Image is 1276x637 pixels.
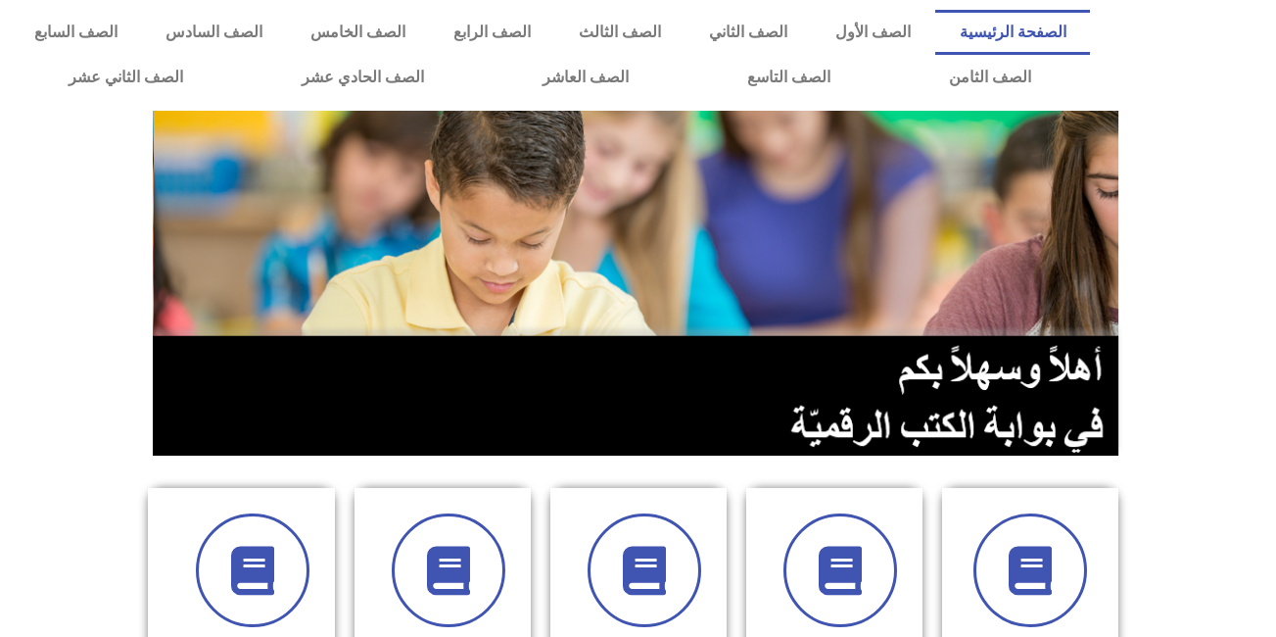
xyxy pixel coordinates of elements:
a: الصف العاشر [484,55,688,100]
a: الصف الثامن [889,55,1090,100]
a: الصف السادس [141,10,286,55]
a: الصف الخامس [286,10,429,55]
a: الصف الثاني عشر [10,55,243,100]
a: الصف الحادي عشر [243,55,484,100]
a: الصف الرابع [429,10,554,55]
a: الصف الأول [812,10,935,55]
a: الصف السابع [10,10,141,55]
a: الصف الثاني [685,10,812,55]
a: الصف التاسع [688,55,890,100]
a: الصف الثالث [555,10,685,55]
a: الصفحة الرئيسية [935,10,1090,55]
